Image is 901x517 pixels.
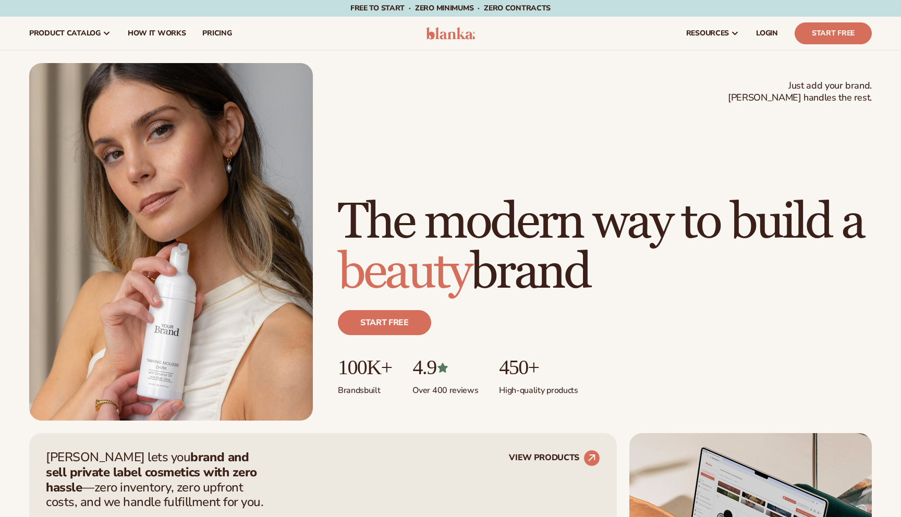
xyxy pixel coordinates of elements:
span: product catalog [29,29,101,38]
a: VIEW PRODUCTS [509,450,600,466]
img: logo [426,27,476,40]
a: Start Free [795,22,872,44]
span: pricing [202,29,232,38]
strong: brand and sell private label cosmetics with zero hassle [46,449,257,496]
a: resources [678,17,748,50]
span: beauty [338,242,470,303]
a: Start free [338,310,431,335]
p: [PERSON_NAME] lets you —zero inventory, zero upfront costs, and we handle fulfillment for you. [46,450,270,510]
span: How It Works [128,29,186,38]
p: High-quality products [499,379,578,396]
img: Female holding tanning mousse. [29,63,313,421]
span: LOGIN [756,29,778,38]
p: Over 400 reviews [412,379,478,396]
a: product catalog [21,17,119,50]
a: How It Works [119,17,194,50]
span: Free to start · ZERO minimums · ZERO contracts [350,3,551,13]
span: Just add your brand. [PERSON_NAME] handles the rest. [728,80,872,104]
a: pricing [194,17,240,50]
h1: The modern way to build a brand [338,198,872,298]
p: 100K+ [338,356,392,379]
a: LOGIN [748,17,786,50]
p: 4.9 [412,356,478,379]
span: resources [686,29,729,38]
p: Brands built [338,379,392,396]
p: 450+ [499,356,578,379]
